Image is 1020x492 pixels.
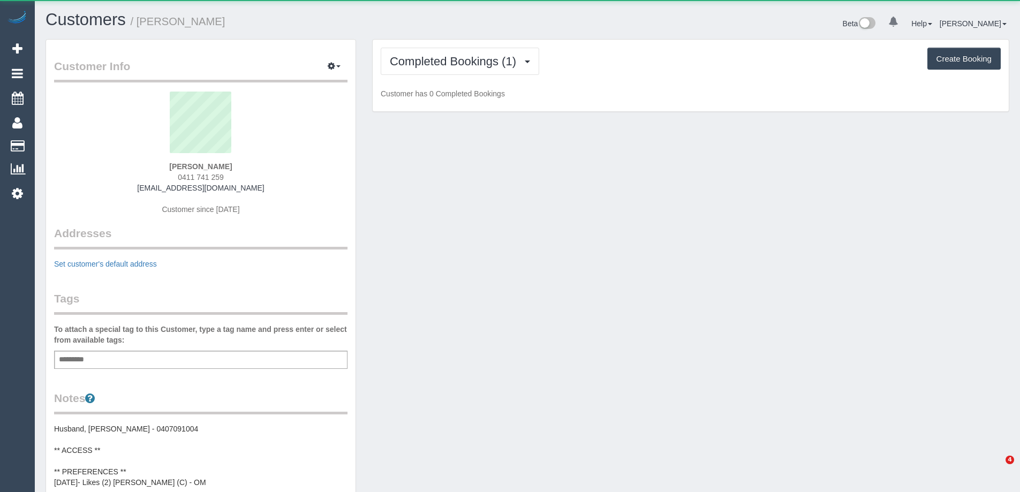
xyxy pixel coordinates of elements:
[858,17,875,31] img: New interface
[390,55,522,68] span: Completed Bookings (1)
[169,162,232,171] strong: [PERSON_NAME]
[940,19,1007,28] a: [PERSON_NAME]
[54,260,157,268] a: Set customer's default address
[984,456,1009,481] iframe: Intercom live chat
[54,58,347,82] legend: Customer Info
[162,205,239,214] span: Customer since [DATE]
[843,19,876,28] a: Beta
[1006,456,1014,464] span: 4
[54,390,347,414] legend: Notes
[54,324,347,345] label: To attach a special tag to this Customer, type a tag name and press enter or select from availabl...
[927,48,1001,70] button: Create Booking
[178,173,224,181] span: 0411 741 259
[911,19,932,28] a: Help
[54,291,347,315] legend: Tags
[46,10,126,29] a: Customers
[6,11,28,26] img: Automaid Logo
[131,16,225,27] small: / [PERSON_NAME]
[381,48,539,75] button: Completed Bookings (1)
[137,184,264,192] a: [EMAIL_ADDRESS][DOMAIN_NAME]
[381,88,1001,99] p: Customer has 0 Completed Bookings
